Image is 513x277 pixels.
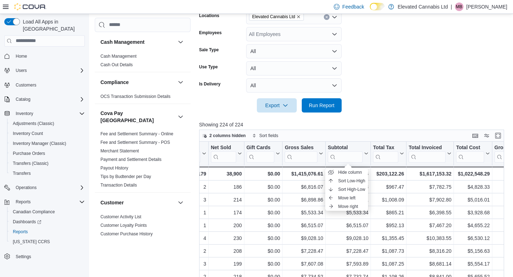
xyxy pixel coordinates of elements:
[100,223,147,228] span: Customer Loyalty Points
[373,234,404,242] div: $1,355.45
[100,231,153,236] a: Customer Purchase History
[466,2,507,11] p: [PERSON_NAME]
[211,183,242,191] div: 186
[211,144,236,162] div: Net Sold
[247,195,280,204] div: $0.00
[296,15,301,19] button: Remove Elevated Cannabis Ltd from selection in this group
[10,119,85,128] span: Adjustments (Classic)
[13,66,85,75] span: Users
[373,247,404,255] div: $1,087.73
[167,195,206,204] div: 3
[373,144,404,162] button: Total Tax
[257,98,297,113] button: Export
[456,2,462,11] span: MB
[409,208,451,217] div: $6,398.55
[199,81,221,87] label: Is Delivery
[211,195,242,204] div: 214
[10,228,85,236] span: Reports
[13,161,48,166] span: Transfers (Classic)
[456,144,484,151] div: Total Cost
[176,78,185,87] button: Compliance
[100,214,141,220] span: Customer Activity List
[373,144,398,162] div: Total Tax
[199,64,218,70] label: Use Type
[332,31,337,37] button: Open list of options
[338,187,365,192] span: Sort High-Low
[10,129,85,138] span: Inventory Count
[456,247,489,255] div: $5,156.63
[338,195,356,201] span: Move left
[13,141,66,146] span: Inventory Manager (Classic)
[100,183,137,188] a: Transaction Details
[409,247,451,255] div: $8,316.20
[100,231,153,237] span: Customer Purchase History
[285,234,323,242] div: $9,028.10
[10,208,85,216] span: Canadian Compliance
[1,109,88,119] button: Inventory
[10,237,53,246] a: [US_STATE] CCRS
[246,44,342,58] button: All
[285,195,323,204] div: $6,898.86
[7,129,88,138] button: Inventory Count
[328,195,368,204] div: $6,894.71
[211,208,242,217] div: 174
[100,148,139,154] span: Merchant Statement
[373,195,404,204] div: $1,008.09
[14,3,46,10] img: Cova
[285,221,323,230] div: $6,515.07
[100,157,161,162] span: Payment and Settlement Details
[100,182,137,188] span: Transaction Details
[328,234,368,242] div: $9,028.10
[10,159,85,168] span: Transfers (Classic)
[7,237,88,247] button: [US_STATE] CCRS
[494,131,502,140] button: Enter fullscreen
[409,144,451,162] button: Total Invoiced
[100,131,173,137] span: Fee and Settlement Summary - Online
[325,194,368,202] button: Move left
[10,129,46,138] a: Inventory Count
[211,144,236,151] div: Net Sold
[13,131,43,136] span: Inventory Count
[285,208,323,217] div: $5,533.34
[456,144,484,162] div: Total Cost
[328,144,363,151] div: Subtotal
[16,199,31,205] span: Reports
[100,38,175,46] button: Cash Management
[370,3,385,10] input: Dark Mode
[100,62,133,68] span: Cash Out Details
[373,183,404,191] div: $967.47
[13,109,36,118] button: Inventory
[16,185,37,190] span: Operations
[199,47,219,53] label: Sale Type
[211,221,242,230] div: 200
[1,183,88,193] button: Operations
[247,183,280,191] div: $0.00
[13,252,85,261] span: Settings
[456,195,489,204] div: $5,016.01
[10,159,51,168] a: Transfers (Classic)
[247,260,280,268] div: $0.00
[246,144,274,162] div: Gift Card Sales
[373,144,398,151] div: Total Tax
[373,221,404,230] div: $952.13
[13,198,33,206] button: Reports
[13,183,40,192] button: Operations
[409,144,446,151] div: Total Invoiced
[246,169,280,178] div: $0.00
[167,144,200,162] div: Invoices Ref
[456,169,489,178] div: $1,022,548.29
[100,140,170,145] span: Fee and Settlement Summary - POS
[199,13,219,19] label: Locations
[100,79,175,86] button: Compliance
[167,247,206,255] div: 2
[16,53,27,59] span: Home
[456,144,489,162] button: Total Cost
[456,221,489,230] div: $4,655.22
[13,229,28,235] span: Reports
[373,260,404,268] div: $1,087.25
[10,149,85,158] span: Purchase Orders
[328,144,368,162] button: Subtotal
[328,144,363,162] div: Subtotal
[100,148,139,153] a: Merchant Statement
